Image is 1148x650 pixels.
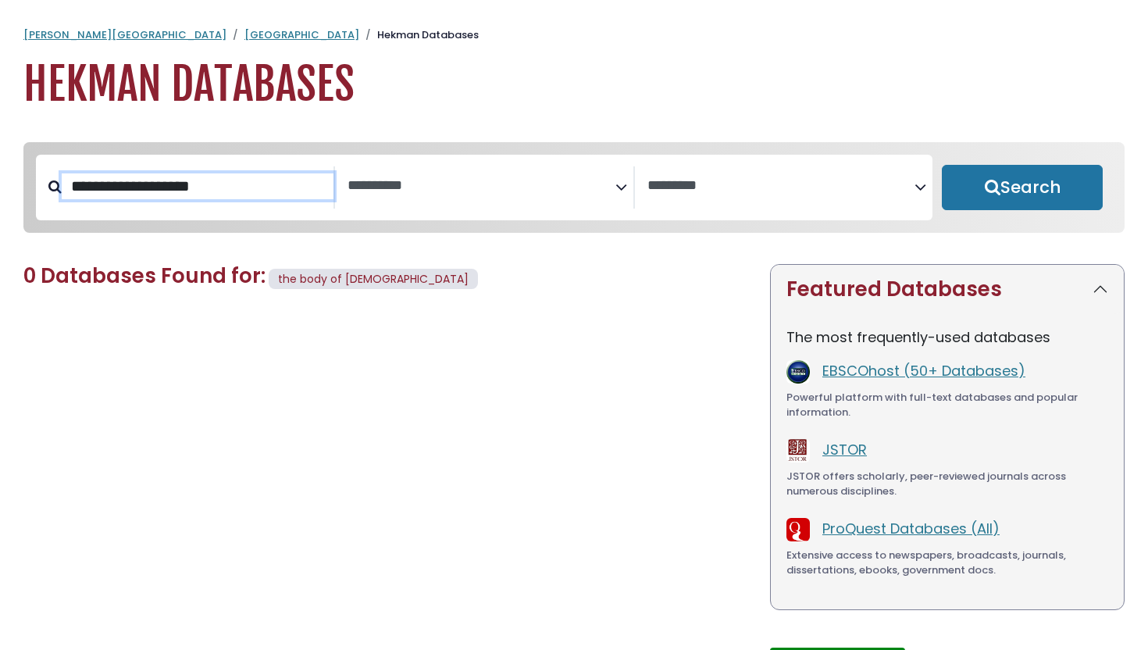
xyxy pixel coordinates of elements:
button: Submit for Search Results [942,165,1103,210]
div: Powerful platform with full-text databases and popular information. [786,390,1108,420]
textarea: Search [348,178,615,195]
a: [PERSON_NAME][GEOGRAPHIC_DATA] [23,27,226,42]
span: the body of [DEMOGRAPHIC_DATA] [278,271,469,287]
p: The most frequently-used databases [786,327,1108,348]
nav: Search filters [23,142,1125,233]
textarea: Search [647,178,914,195]
a: ProQuest Databases (All) [822,519,1000,538]
div: JSTOR offers scholarly, peer-reviewed journals across numerous disciplines. [786,469,1108,499]
button: Featured Databases [771,265,1124,314]
input: Search database by title or keyword [62,173,333,199]
div: Extensive access to newspapers, broadcasts, journals, dissertations, ebooks, government docs. [786,548,1108,578]
a: EBSCOhost (50+ Databases) [822,361,1025,380]
h1: Hekman Databases [23,59,1125,111]
a: JSTOR [822,440,867,459]
li: Hekman Databases [359,27,479,43]
a: [GEOGRAPHIC_DATA] [244,27,359,42]
span: 0 Databases Found for: [23,262,266,290]
nav: breadcrumb [23,27,1125,43]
